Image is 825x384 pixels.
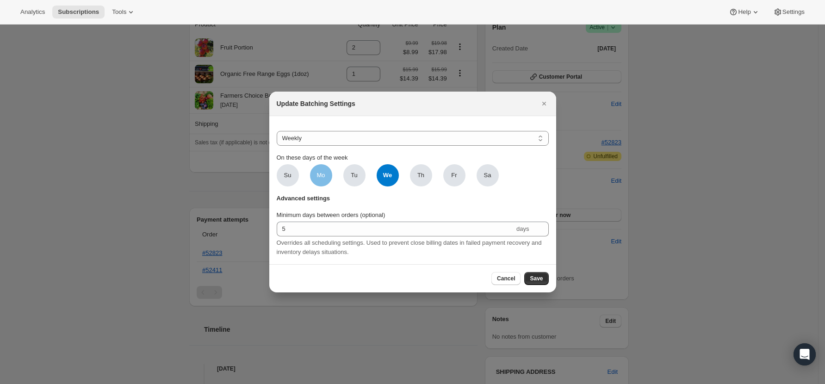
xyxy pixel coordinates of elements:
span: Overrides all scheduling settings. Used to prevent close billing dates in failed payment recovery... [277,239,542,255]
button: Close [538,97,551,110]
span: Analytics [20,8,45,16]
span: Settings [782,8,805,16]
button: Save [524,272,548,285]
span: Tu [351,171,358,180]
span: Fr [451,171,457,180]
button: Subscriptions [52,6,105,19]
button: Analytics [15,6,50,19]
button: Settings [768,6,810,19]
span: days [516,225,529,232]
button: Help [723,6,765,19]
span: We [377,164,399,186]
span: Cancel [497,275,515,282]
button: Tools [106,6,141,19]
div: Open Intercom Messenger [794,343,816,365]
span: Mo [316,171,325,180]
span: Tools [112,8,126,16]
span: Su [284,171,292,180]
span: Help [738,8,751,16]
span: On these days of the week [277,154,348,161]
h2: Update Batching Settings [277,99,355,108]
span: Advanced settings [277,194,330,203]
span: Save [530,275,543,282]
span: Th [417,171,424,180]
span: Subscriptions [58,8,99,16]
span: Minimum days between orders (optional) [277,211,385,218]
span: Sa [484,171,491,180]
button: Cancel [491,272,521,285]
